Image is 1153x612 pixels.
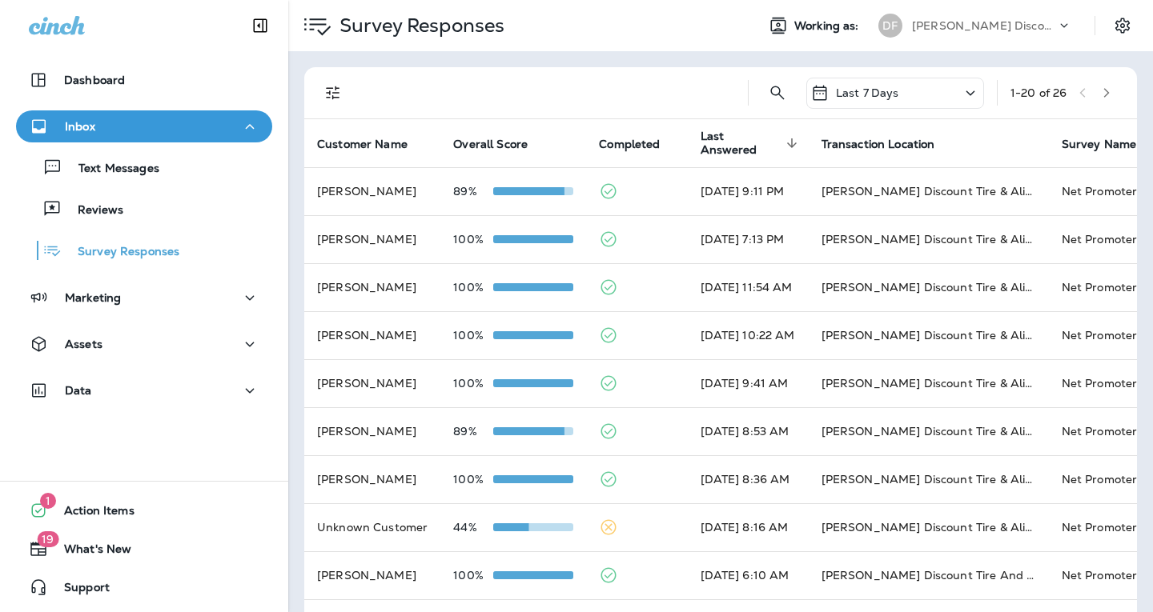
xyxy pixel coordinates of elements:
span: Transaction Location [822,138,935,151]
p: Text Messages [62,162,159,177]
p: Reviews [62,203,123,218]
td: [DATE] 9:11 PM [688,167,809,215]
p: 100% [453,377,493,390]
span: Completed [599,138,660,151]
p: [PERSON_NAME] Discount Tire & Alignment [912,19,1056,32]
button: Text Messages [16,150,272,184]
span: 1 [40,493,56,509]
td: [DATE] 8:36 AM [688,455,809,503]
p: Last 7 Days [836,86,899,99]
div: 1 - 20 of 26 [1010,86,1067,99]
td: [PERSON_NAME] [304,359,440,407]
td: [PERSON_NAME] Discount Tire & Alignment - Damariscotta (5 [PERSON_NAME] Plz,) [809,263,1049,311]
td: Unknown Customer [304,503,440,551]
td: [PERSON_NAME] Discount Tire & Alignment [GEOGRAPHIC_DATA] ([STREET_ADDRESS]) [809,311,1049,359]
td: [PERSON_NAME] [304,215,440,263]
span: Working as: [794,19,862,33]
div: DF [878,14,902,38]
td: [PERSON_NAME] Discount Tire & Alignment [PERSON_NAME] ([STREET_ADDRESS]) [809,455,1049,503]
p: Survey Responses [333,14,504,38]
td: [PERSON_NAME] [304,167,440,215]
td: [PERSON_NAME] Discount Tire & Alignment [GEOGRAPHIC_DATA] ([STREET_ADDRESS]) [809,359,1049,407]
td: [PERSON_NAME] [304,311,440,359]
span: 19 [37,531,58,547]
span: Overall Score [453,138,528,151]
td: [DATE] 6:10 AM [688,551,809,599]
td: [DATE] 11:54 AM [688,263,809,311]
p: Marketing [65,291,121,304]
td: [PERSON_NAME] Discount Tire & Alignment [GEOGRAPHIC_DATA] ([STREET_ADDRESS]) [809,167,1049,215]
button: Filters [317,77,349,109]
p: 89% [453,185,493,198]
p: 100% [453,329,493,342]
span: Last Answered [701,130,802,157]
td: [PERSON_NAME] [304,551,440,599]
td: [PERSON_NAME] Discount Tire & Alignment- [GEOGRAPHIC_DATA] ([STREET_ADDRESS]) [809,407,1049,455]
button: Assets [16,328,272,360]
p: Dashboard [64,74,125,86]
p: 100% [453,569,493,582]
td: [DATE] 8:53 AM [688,407,809,455]
td: [DATE] 9:41 AM [688,359,809,407]
p: 100% [453,281,493,294]
span: What's New [48,542,131,562]
td: [DATE] 8:16 AM [688,503,809,551]
p: Assets [65,338,102,350]
button: 19What's New [16,533,272,565]
p: 100% [453,233,493,246]
button: Survey Responses [16,234,272,267]
td: [PERSON_NAME] [304,407,440,455]
span: Transaction Location [822,137,956,151]
span: Customer Name [317,137,428,151]
button: Support [16,571,272,603]
td: [PERSON_NAME] Discount Tire And Alignment - [GEOGRAPHIC_DATA] ([STREET_ADDRESS]) [809,551,1049,599]
td: [DATE] 10:22 AM [688,311,809,359]
td: [PERSON_NAME] Discount Tire & Alignment [GEOGRAPHIC_DATA] ([STREET_ADDRESS]) [809,503,1049,551]
p: 44% [453,521,493,534]
span: Customer Name [317,138,408,151]
button: Settings [1108,11,1137,40]
span: Overall Score [453,137,548,151]
span: Support [48,581,110,600]
p: Data [65,384,92,397]
p: Survey Responses [62,245,179,260]
button: Inbox [16,110,272,142]
td: [PERSON_NAME] Discount Tire & Alignment- [GEOGRAPHIC_DATA] ([STREET_ADDRESS]) [809,215,1049,263]
p: 89% [453,425,493,438]
p: 100% [453,473,493,486]
span: Survey Name [1062,138,1137,151]
button: Reviews [16,192,272,226]
button: Marketing [16,282,272,314]
span: Action Items [48,504,135,523]
button: Search Survey Responses [761,77,793,109]
button: Collapse Sidebar [238,10,283,42]
button: 1Action Items [16,494,272,526]
span: Last Answered [701,130,781,157]
td: [PERSON_NAME] [304,455,440,503]
button: Dashboard [16,64,272,96]
button: Data [16,374,272,406]
span: Completed [599,137,681,151]
p: Inbox [65,120,95,133]
td: [PERSON_NAME] [304,263,440,311]
td: [DATE] 7:13 PM [688,215,809,263]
